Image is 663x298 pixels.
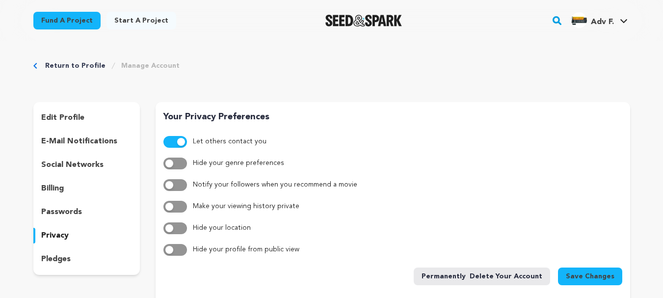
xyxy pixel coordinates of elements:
span: Save Changes [566,271,614,281]
button: Permanentlydelete your account [414,268,550,285]
a: Fund a project [33,12,101,29]
p: privacy [41,230,69,242]
label: Hide your profile from public view [193,244,299,256]
p: Your Privacy Preferences [163,110,622,124]
label: Hide your genre preferences [193,158,284,169]
div: Breadcrumb [33,61,630,71]
p: e-mail notifications [41,135,117,147]
p: billing [41,183,64,194]
label: Let others contact you [193,136,266,148]
a: Adv F.'s Profile [569,10,630,28]
span: Adv F. [591,18,614,26]
p: pledges [41,253,71,265]
button: e-mail notifications [33,134,140,149]
span: Permanently [422,271,466,281]
button: privacy [33,228,140,244]
label: Make your viewing history private [193,201,299,213]
div: Adv F.'s Profile [571,12,614,28]
button: edit profile [33,110,140,126]
span: Adv F.'s Profile [569,10,630,31]
a: Manage Account [121,61,180,71]
p: edit profile [41,112,84,124]
p: social networks [41,159,104,171]
button: billing [33,181,140,196]
button: Save Changes [558,268,622,285]
a: Start a project [106,12,176,29]
img: 55767e49ef987218.png [571,12,587,28]
button: passwords [33,204,140,220]
a: Return to Profile [45,61,106,71]
a: Seed&Spark Homepage [325,15,402,27]
button: pledges [33,251,140,267]
button: social networks [33,157,140,173]
img: Seed&Spark Logo Dark Mode [325,15,402,27]
label: Notify your followers when you recommend a movie [193,179,357,191]
label: Hide your location [193,222,251,234]
p: passwords [41,206,82,218]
